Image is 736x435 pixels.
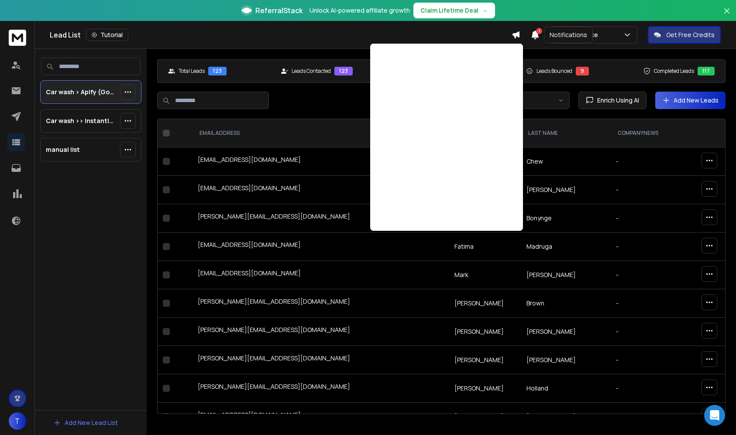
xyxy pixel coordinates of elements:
[198,269,444,281] div: [EMAIL_ADDRESS][DOMAIN_NAME]
[46,88,117,96] p: Car wash > Apify (Google maps scraper)> Anymail (Decision maker)
[449,289,522,318] td: [PERSON_NAME]
[46,414,125,432] button: Add New Lead List
[521,374,610,403] td: Holland
[611,403,677,431] td: -
[662,96,719,105] a: Add New Leads
[704,405,725,426] div: Open Intercom Messenger
[698,67,715,75] div: 117
[611,261,677,289] td: -
[611,318,677,346] td: -
[611,147,677,176] td: -
[482,6,488,15] span: →
[334,67,353,75] div: 123
[449,261,522,289] td: Mark
[198,411,444,423] div: [EMAIL_ADDRESS][DOMAIN_NAME]
[449,346,522,374] td: [PERSON_NAME]
[721,5,733,26] button: Close banner
[655,92,726,109] button: Add New Leads
[521,176,610,204] td: [PERSON_NAME]
[198,325,444,338] div: [PERSON_NAME][EMAIL_ADDRESS][DOMAIN_NAME]
[611,346,677,374] td: -
[198,155,444,168] div: [EMAIL_ADDRESS][DOMAIN_NAME]
[449,403,522,431] td: [PERSON_NAME]
[521,147,610,176] td: Chew
[576,67,589,75] div: 9
[198,212,444,224] div: [PERSON_NAME][EMAIL_ADDRESS][DOMAIN_NAME]
[521,204,610,233] td: Bonynge
[611,204,677,233] td: -
[292,68,331,75] p: Leads Contacted
[193,119,449,147] th: EMAIL ADDRESS
[198,354,444,366] div: [PERSON_NAME][EMAIL_ADDRESS][DOMAIN_NAME]
[179,68,205,75] p: Total Leads
[611,176,677,204] td: -
[449,374,522,403] td: [PERSON_NAME]
[611,289,677,318] td: -
[611,119,677,147] th: companyNews
[449,233,522,261] td: Fatima
[198,297,444,309] div: [PERSON_NAME][EMAIL_ADDRESS][DOMAIN_NAME]
[198,184,444,196] div: [EMAIL_ADDRESS][DOMAIN_NAME]
[198,240,444,253] div: [EMAIL_ADDRESS][DOMAIN_NAME]
[9,412,26,430] button: T
[310,6,410,15] p: Unlock AI-powered affiliate growth
[578,92,647,109] button: Enrich Using AI
[521,403,610,431] td: [PERSON_NAME]
[611,233,677,261] td: -
[544,27,593,43] div: Notifications
[536,28,542,34] span: 1
[521,119,610,147] th: LAST NAME
[449,318,522,346] td: [PERSON_NAME]
[654,68,694,75] p: Completed Leads
[521,233,610,261] td: Madruga
[413,3,495,18] button: Claim Lifetime Deal→
[86,29,128,41] button: Tutorial
[208,67,227,75] div: 123
[46,116,117,125] p: Car wash >> Instantly leads
[198,382,444,394] div: [PERSON_NAME][EMAIL_ADDRESS][DOMAIN_NAME]
[255,5,303,16] span: ReferralStack
[666,31,715,39] p: Get Free Credits
[50,29,512,41] div: Lead List
[521,289,610,318] td: Brown
[521,318,610,346] td: [PERSON_NAME]
[521,346,610,374] td: [PERSON_NAME]
[46,145,80,154] p: manual list
[537,68,572,75] p: Leads Bounced
[611,374,677,403] td: -
[594,96,639,105] span: Enrich Using AI
[648,26,721,44] button: Get Free Credits
[521,261,610,289] td: [PERSON_NAME]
